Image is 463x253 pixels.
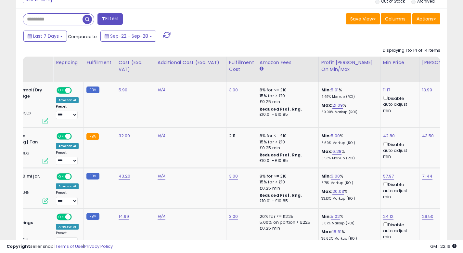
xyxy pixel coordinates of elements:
div: % [321,173,375,185]
small: FBA [86,133,98,140]
b: Reduced Prof. Rng. [260,193,302,198]
div: Preset: [56,151,79,165]
div: [PERSON_NAME] [422,59,461,66]
div: £10.01 - £10.85 [260,198,314,204]
div: Amazon AI [56,183,79,189]
p: 50.00% Markup (ROI) [321,110,375,114]
a: N/A [158,87,165,93]
span: OFF [71,88,81,93]
b: Min: [321,87,331,93]
button: Sep-22 - Sep-28 [100,31,156,42]
span: Compared to: [68,33,98,40]
div: £0.25 min [260,225,314,231]
div: 8% for <= £10 [260,173,314,179]
div: Cost (Exc. VAT) [119,59,152,73]
div: Disable auto adjust min [383,181,414,200]
div: 15% for > £10 [260,179,314,185]
span: Sep-22 - Sep-28 [110,33,148,39]
strong: Copyright [6,243,30,249]
div: seller snap | | [6,244,113,250]
a: 29.50 [422,213,434,220]
a: 21.09 [332,102,343,109]
div: % [321,149,375,161]
th: The percentage added to the cost of goods (COGS) that forms the calculator for Min & Max prices. [318,57,380,82]
span: OFF [71,174,81,180]
b: Max: [321,188,333,194]
a: 14.99 [119,213,129,220]
p: 6.69% Markup (ROI) [321,141,375,145]
a: 5.90 [119,87,128,93]
div: £0.25 min [260,145,314,151]
div: Min Price [383,59,417,66]
a: 43.50 [422,133,434,139]
div: 15% for > £10 [260,139,314,145]
div: % [321,214,375,226]
div: £0.25 min [260,99,314,105]
a: 5.01 [331,87,339,93]
button: Last 7 Days [23,31,67,42]
a: 32.00 [119,133,130,139]
span: OFF [71,214,81,220]
span: ON [57,134,65,139]
div: Fulfillment [86,59,113,66]
p: 8.53% Markup (ROI) [321,156,375,161]
span: 2025-10-6 22:16 GMT [430,243,457,249]
div: 2.11 [229,133,252,139]
div: % [321,229,375,241]
div: Repricing [56,59,81,66]
p: 6.71% Markup (ROI) [321,181,375,185]
p: 8.07% Markup (ROI) [321,221,375,226]
a: 5.02 [331,213,340,220]
div: Fulfillment Cost [229,59,254,73]
div: Amazon AI [56,97,79,103]
a: 20.03 [332,188,344,195]
a: 3.00 [229,213,238,220]
b: Max: [321,102,333,108]
a: 18.61 [332,229,341,235]
div: Amazon AI [56,224,79,230]
a: 3.00 [229,173,238,180]
div: % [321,87,375,99]
div: Disable auto adjust min [383,221,414,240]
div: Disable auto adjust min [383,95,414,113]
a: 42.80 [383,133,395,139]
div: Additional Cost (Exc. VAT) [158,59,224,66]
div: Disable auto adjust min [383,141,414,160]
a: 6.28 [332,148,341,155]
a: Terms of Use [56,243,83,249]
div: % [321,189,375,201]
a: 5.00 [331,173,340,180]
div: Profit [PERSON_NAME] on Min/Max [321,59,378,73]
p: 9.49% Markup (ROI) [321,95,375,99]
a: N/A [158,213,165,220]
b: Min: [321,133,331,139]
div: Preset: [56,104,79,119]
span: ON [57,88,65,93]
span: Columns [385,16,405,22]
button: Save View [346,13,380,24]
small: FBM [86,173,99,180]
div: % [321,133,375,145]
a: 24.12 [383,213,394,220]
b: Max: [321,148,333,154]
div: % [321,102,375,114]
div: £0.25 min [260,185,314,191]
div: Preset: [56,231,79,246]
span: OFF [71,134,81,139]
a: 11.17 [383,87,391,93]
span: Last 7 Days [33,33,59,39]
button: Filters [97,13,123,25]
b: Reduced Prof. Rng. [260,152,302,158]
a: 5.00 [331,133,340,139]
div: £10.01 - £10.85 [260,112,314,117]
a: Privacy Policy [84,243,113,249]
div: Amazon AI [56,143,79,149]
p: 33.13% Markup (ROI) [321,196,375,201]
a: N/A [158,133,165,139]
div: 8% for <= £10 [260,87,314,93]
div: £10.01 - £10.85 [260,158,314,164]
button: Actions [412,13,440,24]
a: 13.99 [422,87,432,93]
b: Max: [321,229,333,235]
button: Columns [381,13,411,24]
